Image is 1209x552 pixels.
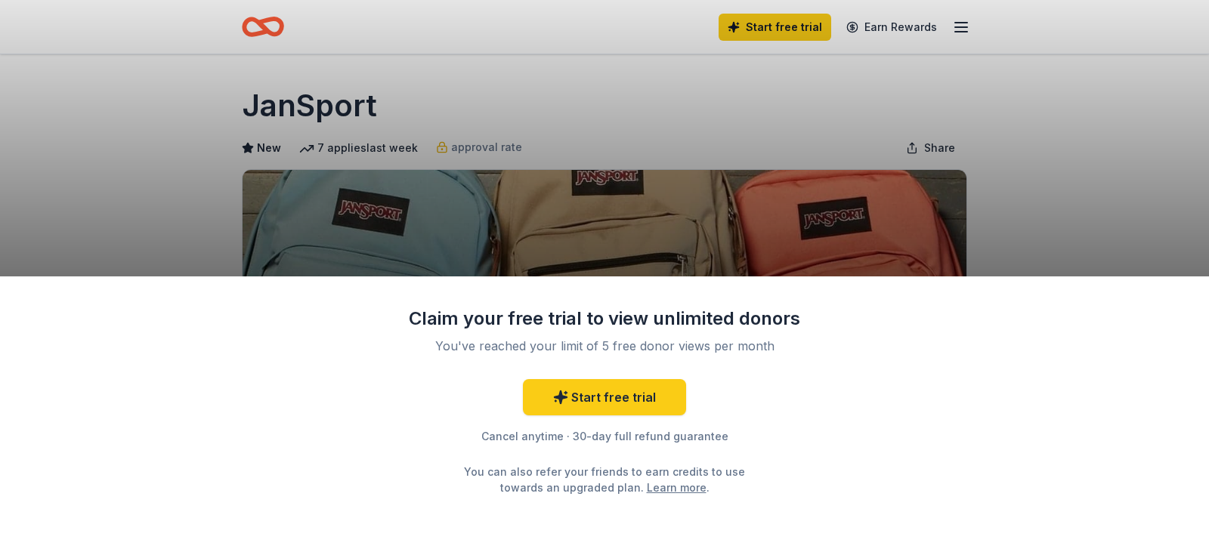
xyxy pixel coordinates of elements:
[523,379,686,415] a: Start free trial
[408,427,801,446] div: Cancel anytime · 30-day full refund guarantee
[408,307,801,331] div: Claim your free trial to view unlimited donors
[647,480,707,495] a: Learn more
[450,464,759,495] div: You can also refer your friends to earn credits to use towards an upgraded plan. .
[426,337,783,355] div: You've reached your limit of 5 free donor views per month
